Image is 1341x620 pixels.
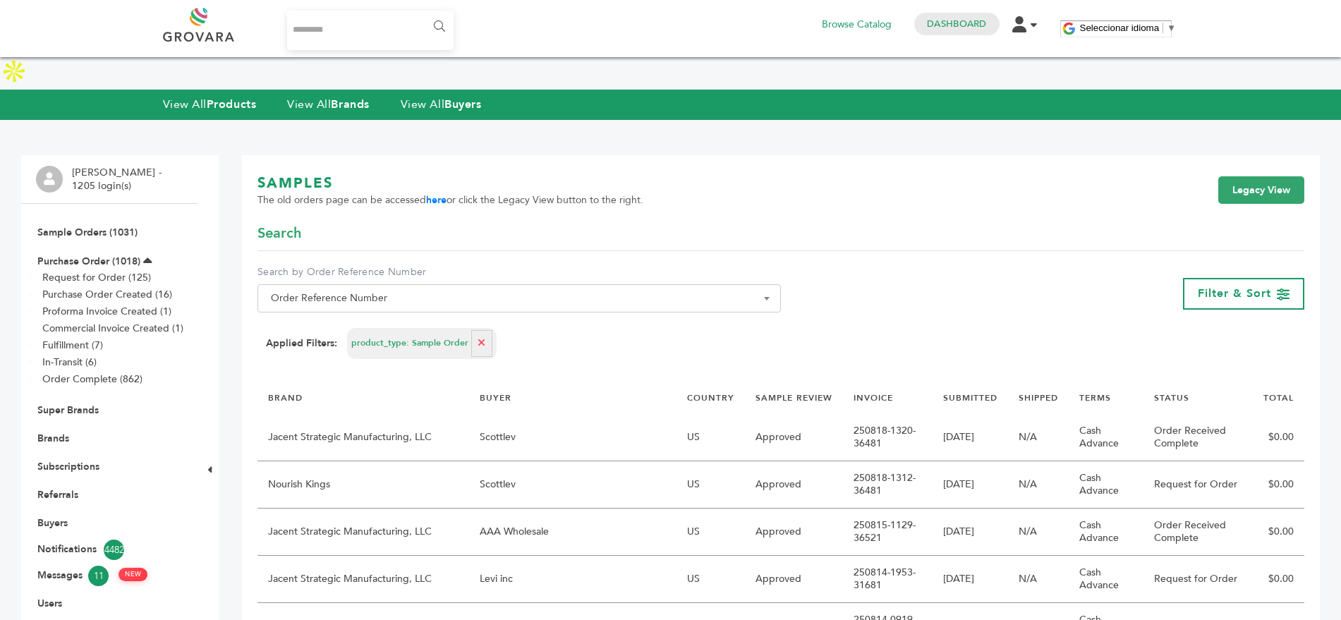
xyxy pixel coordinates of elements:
[469,509,676,556] td: AAA Wholesale
[756,392,832,403] a: SAMPLE REVIEW
[257,193,643,207] span: The old orders page can be accessed or click the Legacy View button to the right.
[1069,556,1143,603] td: Cash Advance
[854,392,893,403] a: INVOICE
[1080,23,1177,33] a: Seleccionar idioma​
[933,461,1008,509] td: [DATE]
[257,509,469,556] td: Jacent Strategic Manufacturing, LLC
[1069,461,1143,509] td: Cash Advance
[676,461,745,509] td: US
[469,414,676,461] td: Scottlev
[469,556,676,603] td: Levi inc
[1167,23,1176,33] span: ▼
[1198,286,1271,301] span: Filter & Sort
[1080,23,1160,33] span: Seleccionar idioma
[943,392,997,403] a: SUBMITTED
[927,18,986,30] a: Dashboard
[933,556,1008,603] td: [DATE]
[676,509,745,556] td: US
[1008,414,1069,461] td: N/A
[1143,461,1253,509] td: Request for Order
[207,97,256,112] strong: Products
[1143,556,1253,603] td: Request for Order
[42,305,171,318] a: Proforma Invoice Created (1)
[822,17,892,32] a: Browse Catalog
[480,392,511,403] a: BUYER
[37,255,140,268] a: Purchase Order (1018)
[745,509,843,556] td: Approved
[42,339,103,352] a: Fulfillment (7)
[745,414,843,461] td: Approved
[933,509,1008,556] td: [DATE]
[37,403,99,417] a: Super Brands
[1008,509,1069,556] td: N/A
[1143,509,1253,556] td: Order Received Complete
[42,322,183,335] a: Commercial Invoice Created (1)
[1253,556,1304,603] td: $0.00
[1008,461,1069,509] td: N/A
[265,288,773,308] span: Order Reference Number
[257,284,781,312] span: Order Reference Number
[1079,392,1111,403] a: TERMS
[104,540,124,560] span: 4482
[88,566,109,586] span: 11
[37,597,62,610] a: Users
[1253,461,1304,509] td: $0.00
[36,166,63,193] img: profile.png
[933,414,1008,461] td: [DATE]
[1263,392,1294,403] a: TOTAL
[266,336,337,351] strong: Applied Filters:
[1069,509,1143,556] td: Cash Advance
[1154,392,1189,403] a: STATUS
[37,432,69,445] a: Brands
[287,97,370,112] a: View AllBrands
[843,461,933,509] td: 250818-1312-36481
[1253,414,1304,461] td: $0.00
[42,271,151,284] a: Request for Order (125)
[37,226,138,239] a: Sample Orders (1031)
[351,337,468,349] span: product_type: Sample Order
[687,392,734,403] a: COUNTRY
[444,97,481,112] strong: Buyers
[843,414,933,461] td: 250818-1320-36481
[1253,509,1304,556] td: $0.00
[257,224,301,243] span: Search
[1008,556,1069,603] td: N/A
[1143,414,1253,461] td: Order Received Complete
[42,288,172,301] a: Purchase Order Created (16)
[257,556,469,603] td: Jacent Strategic Manufacturing, LLC
[426,193,447,207] a: here
[676,556,745,603] td: US
[843,509,933,556] td: 250815-1129-36521
[745,461,843,509] td: Approved
[37,566,181,586] a: Messages11 NEW
[469,461,676,509] td: Scottlev
[257,414,469,461] td: Jacent Strategic Manufacturing, LLC
[37,488,78,502] a: Referrals
[37,540,181,560] a: Notifications4482
[1019,392,1058,403] a: SHIPPED
[676,414,745,461] td: US
[72,166,165,193] li: [PERSON_NAME] - 1205 login(s)
[119,568,147,581] span: NEW
[257,174,643,193] h1: SAMPLES
[1069,414,1143,461] td: Cash Advance
[745,556,843,603] td: Approved
[287,11,454,50] input: Search...
[257,265,781,279] label: Search by Order Reference Number
[42,372,142,386] a: Order Complete (862)
[401,97,482,112] a: View AllBuyers
[37,516,68,530] a: Buyers
[1218,176,1304,205] a: Legacy View
[42,355,97,369] a: In-Transit (6)
[257,461,469,509] td: Nourish Kings
[331,97,369,112] strong: Brands
[843,556,933,603] td: 250814-1953-31681
[37,460,99,473] a: Subscriptions
[163,97,257,112] a: View AllProducts
[268,392,303,403] a: BRAND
